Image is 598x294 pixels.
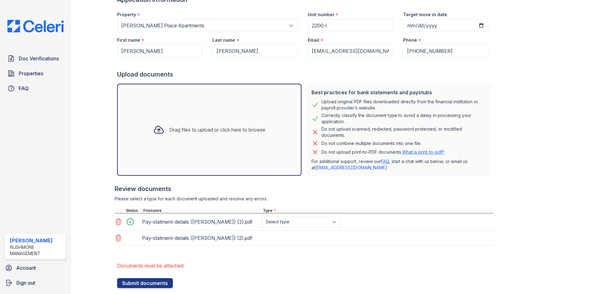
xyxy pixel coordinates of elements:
[125,208,142,213] div: Status
[117,12,136,18] label: Property
[19,85,29,92] span: FAQ
[403,12,447,18] label: Target move in date
[117,278,173,288] button: Submit documents
[10,237,64,244] div: [PERSON_NAME]
[321,126,486,138] div: Do not upload scanned, redacted, password protected, or modified documents.
[381,159,389,164] a: FAQ
[212,37,235,43] label: Last name
[308,12,335,18] label: Unit number
[262,208,493,213] div: Type
[19,70,43,77] span: Properties
[402,149,444,155] a: What is print-to-pdf?
[142,208,262,213] div: Filename
[2,277,69,289] a: Sign out
[321,99,486,111] div: Upload original PDF files downloaded directly from the financial institution or payroll provider’...
[117,37,140,43] label: First name
[16,264,36,272] span: Account
[308,37,319,43] label: Email
[315,165,387,170] a: [EMAIL_ADDRESS][DOMAIN_NAME]
[321,149,444,155] p: Do not upload print-to-PDF documents.
[403,37,417,43] label: Phone
[5,52,66,65] a: Doc Verifications
[2,262,69,274] a: Account
[10,244,64,257] div: Rushmore Management
[311,158,486,171] p: For additional support, review our , start a chat with us below, or email us at
[169,126,265,133] div: Drag files to upload or click here to browse
[142,233,259,243] div: Pay-statment-details ([PERSON_NAME]) (2).pdf
[117,259,493,272] li: Documents must be attached
[311,89,486,96] div: Best practices for bank statements and paystubs
[2,20,69,32] img: CE_Logo_Blue-a8612792a0a2168367f1c8372b55b34899dd931a85d93a1a3d3e32e68fde9ad4.png
[115,196,493,202] div: Please select a type for each document uploaded and resolve any errors.
[115,184,493,193] div: Review documents
[142,217,259,227] div: Pay-statment-details ([PERSON_NAME]) (3).pdf
[5,67,66,80] a: Properties
[321,112,486,125] div: Correctly classify the document type to avoid a delay in processing your application.
[117,70,493,79] div: Upload documents
[5,82,66,95] a: FAQ
[321,140,421,147] div: Do not combine multiple documents into one file.
[16,279,35,287] span: Sign out
[19,55,59,62] span: Doc Verifications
